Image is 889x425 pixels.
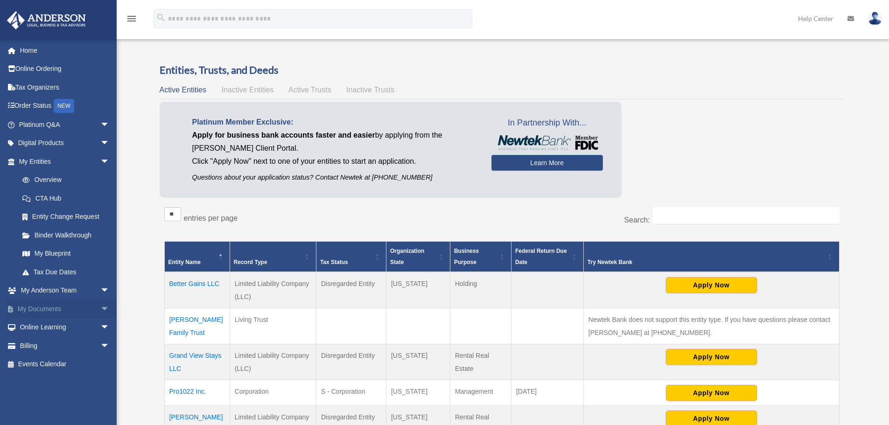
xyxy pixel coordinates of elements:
span: Apply for business bank accounts faster and easier [192,131,375,139]
a: Platinum Q&Aarrow_drop_down [7,115,124,134]
td: Holding [450,272,511,308]
td: [US_STATE] [386,272,450,308]
a: Billingarrow_drop_down [7,336,124,355]
img: Anderson Advisors Platinum Portal [4,11,89,29]
a: Order StatusNEW [7,97,124,116]
td: Disregarded Entity [316,272,386,308]
a: Overview [13,171,114,189]
a: menu [126,16,137,24]
a: Binder Walkthrough [13,226,119,244]
img: NewtekBankLogoSM.png [496,135,598,150]
th: Organization State: Activate to sort [386,242,450,272]
button: Apply Now [666,277,757,293]
span: Organization State [390,248,424,265]
label: Search: [624,216,650,224]
td: Rental Real Estate [450,344,511,380]
th: Entity Name: Activate to invert sorting [164,242,230,272]
span: Federal Return Due Date [515,248,567,265]
span: arrow_drop_down [100,152,119,171]
span: arrow_drop_down [100,134,119,153]
span: Business Purpose [454,248,479,265]
td: [US_STATE] [386,380,450,406]
a: Learn More [491,155,603,171]
td: Limited Liability Company (LLC) [230,344,316,380]
a: Online Ordering [7,60,124,78]
a: Home [7,41,124,60]
span: Entity Name [168,259,201,265]
i: menu [126,13,137,24]
a: Tax Organizers [7,78,124,97]
h3: Entities, Trusts, and Deeds [160,63,844,77]
a: Digital Productsarrow_drop_down [7,134,124,153]
a: Tax Due Dates [13,263,119,281]
a: My Entitiesarrow_drop_down [7,152,119,171]
span: Inactive Entities [221,86,273,94]
p: Click "Apply Now" next to one of your entities to start an application. [192,155,477,168]
th: Try Newtek Bank : Activate to sort [583,242,839,272]
th: Record Type: Activate to sort [230,242,316,272]
span: Tax Status [320,259,348,265]
img: User Pic [868,12,882,25]
td: [DATE] [511,380,583,406]
button: Apply Now [666,349,757,365]
div: NEW [54,99,74,113]
td: Living Trust [230,308,316,344]
td: Newtek Bank does not support this entity type. If you have questions please contact [PERSON_NAME]... [583,308,839,344]
span: Record Type [234,259,267,265]
span: arrow_drop_down [100,300,119,319]
span: In Partnership With... [491,116,603,131]
a: CTA Hub [13,189,119,208]
span: arrow_drop_down [100,115,119,134]
a: My Anderson Teamarrow_drop_down [7,281,124,300]
a: My Documentsarrow_drop_down [7,300,124,318]
td: Limited Liability Company (LLC) [230,272,316,308]
th: Tax Status: Activate to sort [316,242,386,272]
span: Active Trusts [288,86,331,94]
td: S - Corporation [316,380,386,406]
div: Try Newtek Bank [588,257,825,268]
p: Platinum Member Exclusive: [192,116,477,129]
td: Corporation [230,380,316,406]
span: Active Entities [160,86,206,94]
td: Pro1022 Inc. [164,380,230,406]
span: arrow_drop_down [100,318,119,337]
td: [US_STATE] [386,344,450,380]
button: Apply Now [666,385,757,401]
a: My Blueprint [13,244,119,263]
td: Better Gains LLC [164,272,230,308]
th: Business Purpose: Activate to sort [450,242,511,272]
td: [PERSON_NAME] Family Trust [164,308,230,344]
td: Grand View Stays LLC [164,344,230,380]
a: Online Learningarrow_drop_down [7,318,124,337]
p: by applying from the [PERSON_NAME] Client Portal. [192,129,477,155]
label: entries per page [184,214,238,222]
p: Questions about your application status? Contact Newtek at [PHONE_NUMBER] [192,172,477,183]
span: arrow_drop_down [100,336,119,355]
a: Events Calendar [7,355,124,374]
a: Entity Change Request [13,208,119,226]
td: Management [450,380,511,406]
span: arrow_drop_down [100,281,119,300]
th: Federal Return Due Date: Activate to sort [511,242,583,272]
span: Inactive Trusts [346,86,394,94]
td: Disregarded Entity [316,344,386,380]
i: search [156,13,166,23]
